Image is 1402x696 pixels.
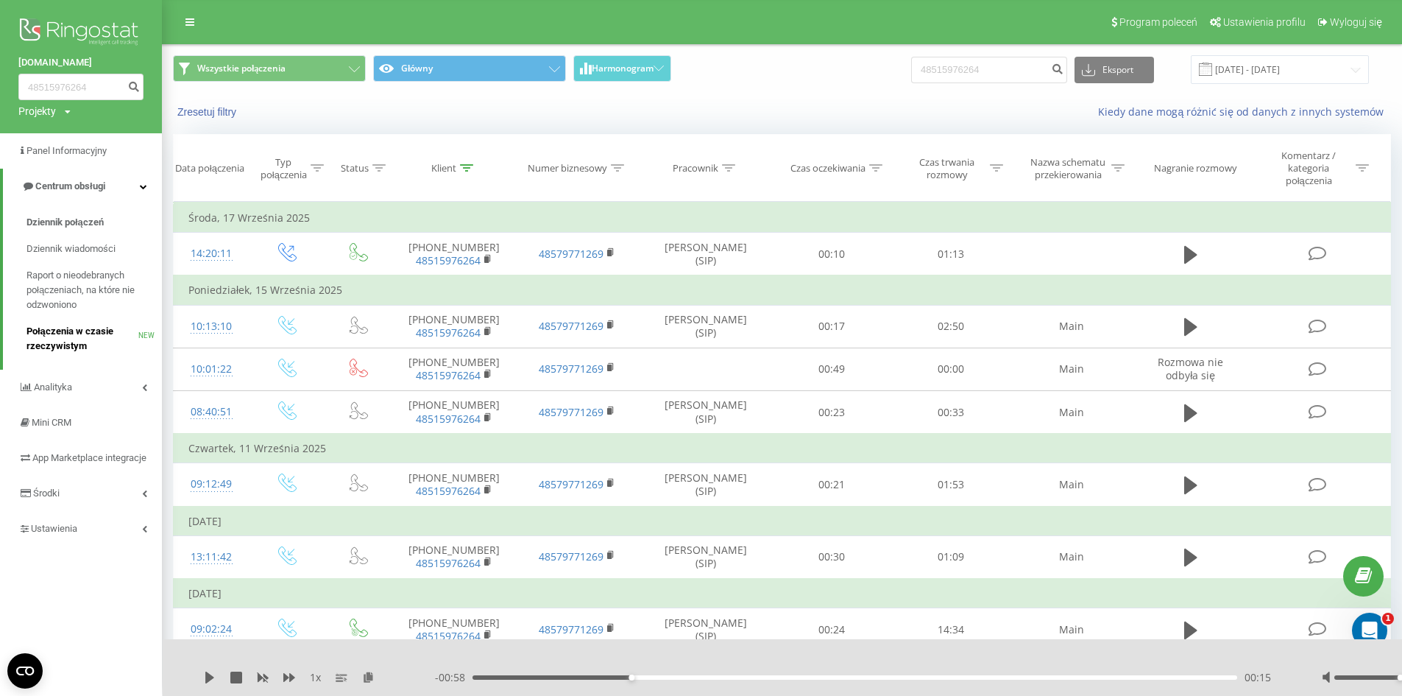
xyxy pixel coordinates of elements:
[891,608,1010,651] td: 14:34
[772,535,891,579] td: 00:30
[1245,670,1271,685] span: 00:15
[639,233,772,276] td: [PERSON_NAME] (SIP)
[790,162,865,175] div: Czas oczekiwania
[174,579,1391,608] td: [DATE]
[891,535,1010,579] td: 01:09
[1010,305,1133,348] td: Main
[26,236,162,262] a: Dziennik wiadomości
[435,670,472,685] span: - 00:58
[173,55,366,82] button: Wszystkie połączenia
[1223,16,1306,28] span: Ustawienia profilu
[1119,16,1197,28] span: Program poleceń
[1074,57,1154,83] button: Eksport
[188,239,235,268] div: 14:20:11
[772,463,891,507] td: 00:21
[188,470,235,499] div: 09:12:49
[392,535,516,579] td: [PHONE_NUMBER]
[197,63,286,74] span: Wszystkie połączenia
[26,242,116,256] span: Dziennik wiadomości
[392,391,516,435] td: [PHONE_NUMBER]
[341,162,369,175] div: Status
[772,348,891,390] td: 00:49
[539,319,603,333] a: 48579771269
[7,653,43,689] button: Open CMP widget
[32,452,146,463] span: App Marketplace integracje
[1330,16,1382,28] span: Wyloguj się
[392,233,516,276] td: [PHONE_NUMBER]
[18,55,144,70] a: [DOMAIN_NAME]
[174,507,1391,536] td: [DATE]
[1158,355,1223,382] span: Rozmowa nie odbyła się
[310,670,321,685] span: 1 x
[1010,391,1133,435] td: Main
[1382,613,1394,625] span: 1
[188,543,235,572] div: 13:11:42
[911,57,1067,83] input: Wyszukiwanie według numeru
[188,398,235,426] div: 08:40:51
[26,318,162,359] a: Połączenia w czasie rzeczywistymNEW
[772,391,891,435] td: 00:23
[26,209,162,236] a: Dziennik połączeń
[573,55,671,82] button: Harmonogram
[772,305,891,348] td: 00:17
[26,324,138,354] span: Połączenia w czasie rzeczywistym
[891,391,1010,435] td: 00:33
[639,391,772,435] td: [PERSON_NAME] (SIP)
[772,608,891,651] td: 00:24
[18,104,56,119] div: Projekty
[539,622,603,636] a: 48579771269
[174,434,1391,463] td: Czwartek, 11 Września 2025
[639,608,772,651] td: [PERSON_NAME] (SIP)
[639,535,772,579] td: [PERSON_NAME] (SIP)
[673,162,718,175] div: Pracownik
[1010,535,1133,579] td: Main
[26,268,155,312] span: Raport o nieodebranych połączeniach, na które nie odzwoniono
[416,412,481,426] a: 48515976264
[539,549,603,563] a: 48579771269
[26,215,104,230] span: Dziennik połączeń
[34,382,72,393] span: Analityka
[1010,463,1133,507] td: Main
[33,488,60,499] span: Środki
[416,326,481,340] a: 48515976264
[392,305,516,348] td: [PHONE_NUMBER]
[907,156,986,181] div: Czas trwania rozmowy
[1352,613,1387,648] iframe: Intercom live chat
[18,15,144,52] img: Ringostat logo
[261,156,307,181] div: Typ połączenia
[772,233,891,276] td: 00:10
[539,477,603,491] a: 48579771269
[891,463,1010,507] td: 01:53
[629,675,634,681] div: Accessibility label
[35,180,105,191] span: Centrum obsługi
[26,262,162,318] a: Raport o nieodebranych połączeniach, na które nie odzwoniono
[431,162,456,175] div: Klient
[539,405,603,419] a: 48579771269
[592,63,654,74] span: Harmonogram
[1029,156,1108,181] div: Nazwa schematu przekierowania
[188,615,235,644] div: 09:02:24
[174,275,1391,305] td: Poniedziałek, 15 Września 2025
[18,74,144,100] input: Wyszukiwanie według numeru
[1266,150,1352,187] div: Komentarz / kategoria połączenia
[891,305,1010,348] td: 02:50
[891,348,1010,390] td: 00:00
[539,247,603,261] a: 48579771269
[891,233,1010,276] td: 01:13
[539,362,603,376] a: 48579771269
[528,162,607,175] div: Numer biznesowy
[174,203,1391,233] td: Środa, 17 Września 2025
[373,55,566,82] button: Główny
[392,348,516,390] td: [PHONE_NUMBER]
[32,417,71,428] span: Mini CRM
[416,484,481,498] a: 48515976264
[639,305,772,348] td: [PERSON_NAME] (SIP)
[416,556,481,570] a: 48515976264
[1010,348,1133,390] td: Main
[416,368,481,382] a: 48515976264
[175,162,244,175] div: Data połączenia
[188,312,235,341] div: 10:13:10
[188,355,235,384] div: 10:01:22
[1098,105,1391,119] a: Kiedy dane mogą różnić się od danych z innych systemów
[26,145,107,156] span: Panel Informacyjny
